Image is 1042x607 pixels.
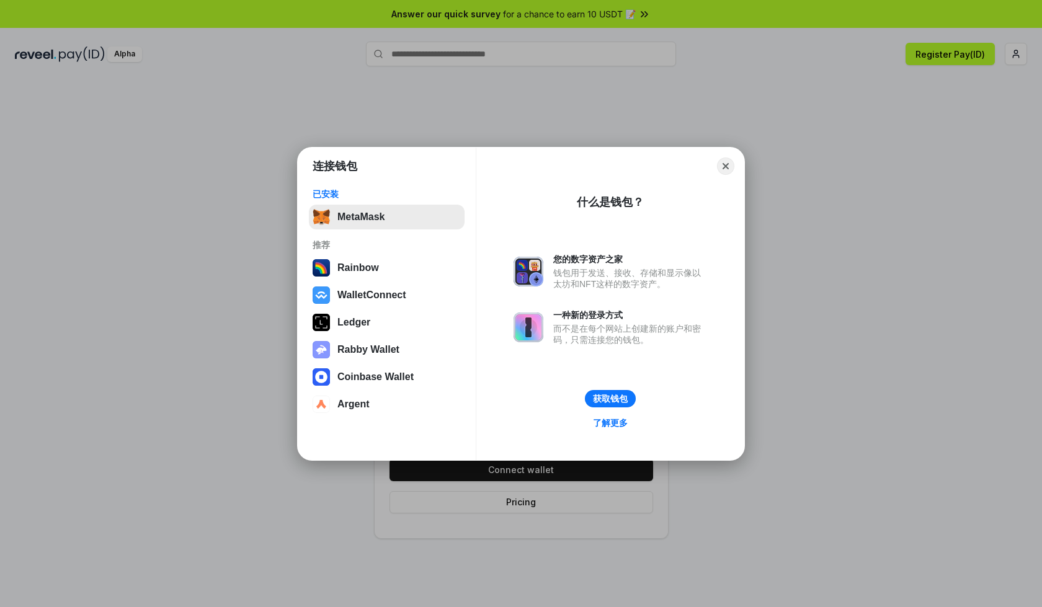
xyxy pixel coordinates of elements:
[514,312,543,342] img: svg+xml,%3Csvg%20xmlns%3D%22http%3A%2F%2Fwww.w3.org%2F2000%2Fsvg%22%20fill%3D%22none%22%20viewBox...
[585,390,636,407] button: 获取钱包
[337,211,385,223] div: MetaMask
[553,254,707,265] div: 您的数字资产之家
[313,239,461,250] div: 推荐
[309,392,465,417] button: Argent
[313,341,330,358] img: svg+xml,%3Csvg%20xmlns%3D%22http%3A%2F%2Fwww.w3.org%2F2000%2Fsvg%22%20fill%3D%22none%22%20viewBox...
[553,309,707,321] div: 一种新的登录方式
[586,415,635,431] a: 了解更多
[313,286,330,304] img: svg+xml,%3Csvg%20width%3D%2228%22%20height%3D%2228%22%20viewBox%3D%220%200%2028%2028%22%20fill%3D...
[593,393,628,404] div: 获取钱包
[313,314,330,331] img: svg+xml,%3Csvg%20xmlns%3D%22http%3A%2F%2Fwww.w3.org%2F2000%2Fsvg%22%20width%3D%2228%22%20height%3...
[313,208,330,226] img: svg+xml,%3Csvg%20fill%3D%22none%22%20height%3D%2233%22%20viewBox%3D%220%200%2035%2033%22%20width%...
[593,417,628,428] div: 了解更多
[313,368,330,386] img: svg+xml,%3Csvg%20width%3D%2228%22%20height%3D%2228%22%20viewBox%3D%220%200%2028%2028%22%20fill%3D...
[337,317,370,328] div: Ledger
[337,371,414,383] div: Coinbase Wallet
[553,267,707,290] div: 钱包用于发送、接收、存储和显示像以太坊和NFT这样的数字资产。
[309,283,465,308] button: WalletConnect
[313,259,330,277] img: svg+xml,%3Csvg%20width%3D%22120%22%20height%3D%22120%22%20viewBox%3D%220%200%20120%20120%22%20fil...
[309,337,465,362] button: Rabby Wallet
[514,257,543,286] img: svg+xml,%3Csvg%20xmlns%3D%22http%3A%2F%2Fwww.w3.org%2F2000%2Fsvg%22%20fill%3D%22none%22%20viewBox...
[309,255,465,280] button: Rainbow
[313,188,461,200] div: 已安装
[577,195,644,210] div: 什么是钱包？
[313,396,330,413] img: svg+xml,%3Csvg%20width%3D%2228%22%20height%3D%2228%22%20viewBox%3D%220%200%2028%2028%22%20fill%3D...
[309,365,465,389] button: Coinbase Wallet
[313,159,357,174] h1: 连接钱包
[337,344,399,355] div: Rabby Wallet
[309,205,465,229] button: MetaMask
[337,262,379,273] div: Rainbow
[717,157,734,175] button: Close
[337,399,370,410] div: Argent
[309,310,465,335] button: Ledger
[337,290,406,301] div: WalletConnect
[553,323,707,345] div: 而不是在每个网站上创建新的账户和密码，只需连接您的钱包。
